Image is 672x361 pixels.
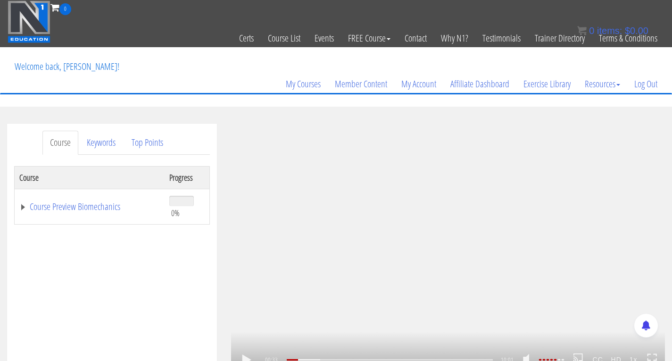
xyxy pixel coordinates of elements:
p: Welcome back, [PERSON_NAME]! [8,48,126,85]
span: 0% [171,208,180,218]
a: 0 [50,1,71,14]
a: Log Out [627,61,664,107]
a: Affiliate Dashboard [443,61,516,107]
span: 0 [59,3,71,15]
a: Terms & Conditions [592,15,664,61]
a: Member Content [328,61,394,107]
a: Course List [261,15,307,61]
a: 0 items: $0.00 [577,25,648,36]
a: Top Points [124,131,171,155]
a: Trainer Directory [528,15,592,61]
span: 0 [589,25,594,36]
img: icon11.png [577,26,587,35]
a: Exercise Library [516,61,578,107]
bdi: 0.00 [625,25,648,36]
a: Keywords [79,131,123,155]
a: Certs [232,15,261,61]
a: Events [307,15,341,61]
a: My Account [394,61,443,107]
a: Testimonials [475,15,528,61]
span: items: [597,25,622,36]
img: n1-education [8,0,50,43]
th: Progress [165,166,210,189]
a: My Courses [279,61,328,107]
a: Why N1? [434,15,475,61]
a: Contact [398,15,434,61]
th: Course [15,166,165,189]
span: $ [625,25,630,36]
a: Course [42,131,78,155]
a: Resources [578,61,627,107]
a: Course Preview Biomechanics [19,202,160,211]
a: FREE Course [341,15,398,61]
